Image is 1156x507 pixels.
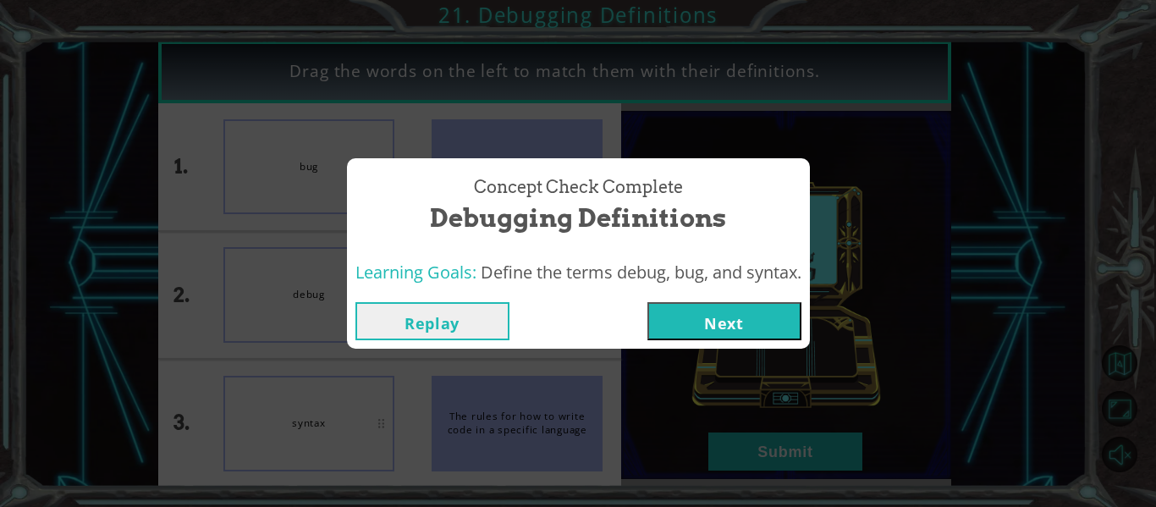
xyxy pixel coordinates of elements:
[355,302,509,340] button: Replay
[481,261,801,284] span: Define the terms debug, bug, and syntax.
[355,261,476,284] span: Learning Goals:
[430,200,726,236] span: Debugging Definitions
[474,175,683,200] span: Concept Check Complete
[647,302,801,340] button: Next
